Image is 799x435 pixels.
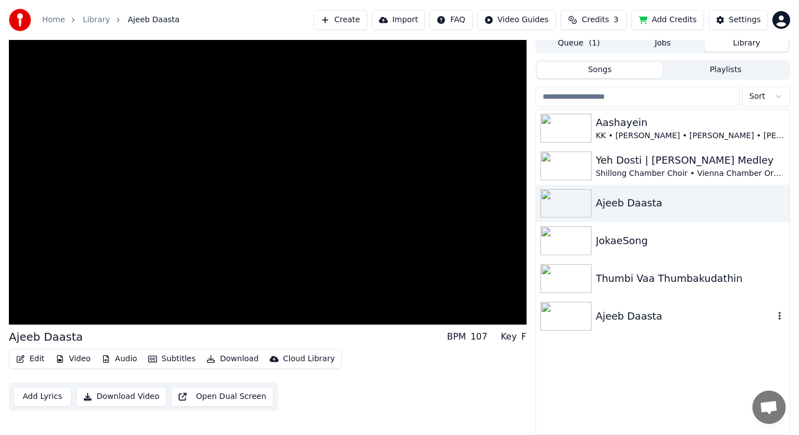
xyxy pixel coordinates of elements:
div: Thumbi Vaa Thumbakudathin [596,271,785,286]
button: Add Lyrics [13,387,72,407]
div: JokaeSong [596,233,785,249]
button: Jobs [621,36,705,52]
button: Video [51,351,95,367]
button: Open Dual Screen [171,387,274,407]
button: Settings [709,10,768,30]
button: Subtitles [144,351,200,367]
span: ( 1 ) [589,38,600,49]
span: Ajeeb Daasta [128,14,179,26]
button: Add Credits [631,10,704,30]
div: BPM [447,330,466,343]
div: KK • [PERSON_NAME] • [PERSON_NAME] • [PERSON_NAME] [596,130,785,141]
div: Cloud Library [283,353,335,365]
div: Ajeeb Daasta [9,329,83,345]
button: Download [202,351,263,367]
button: Edit [12,351,49,367]
div: Ajeeb Daasta [596,308,774,324]
div: Ajeeb Daasta [596,195,785,211]
nav: breadcrumb [42,14,180,26]
div: Settings [729,14,761,26]
div: Key [500,330,517,343]
div: Open chat [752,391,786,424]
button: Credits3 [560,10,627,30]
button: Songs [537,62,663,78]
span: Credits [581,14,609,26]
button: FAQ [429,10,472,30]
button: Video Guides [477,10,556,30]
div: Shillong Chamber Choir • Vienna Chamber Orchestra [596,168,785,179]
button: Download Video [76,387,166,407]
span: 3 [614,14,619,26]
div: F [521,330,526,343]
img: youka [9,9,31,31]
div: 107 [471,330,488,343]
button: Library [705,36,788,52]
div: Aashayein [596,115,785,130]
a: Home [42,14,65,26]
a: Library [83,14,110,26]
button: Queue [537,36,621,52]
button: Import [372,10,425,30]
button: Audio [97,351,141,367]
div: Yeh Dosti | [PERSON_NAME] Medley [596,153,785,168]
button: Create [313,10,367,30]
span: Sort [749,91,765,102]
button: Playlists [663,62,788,78]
